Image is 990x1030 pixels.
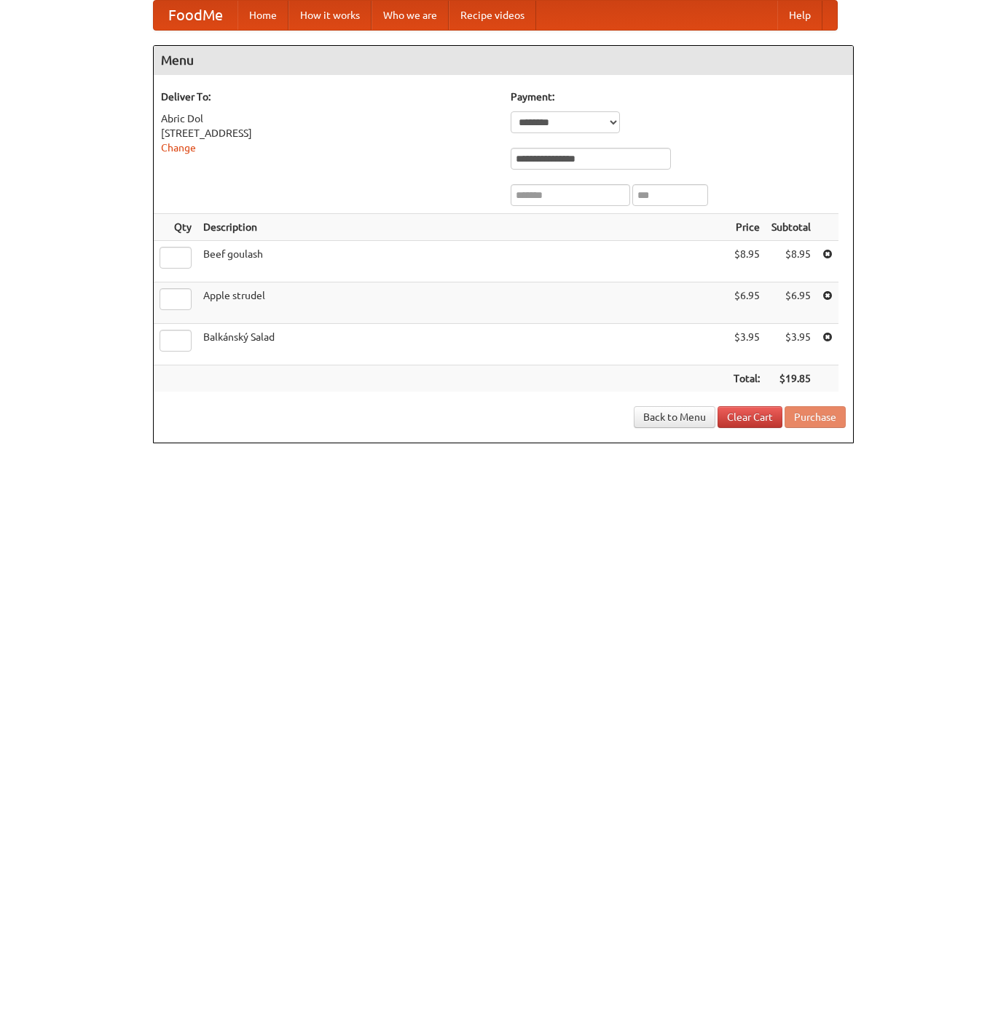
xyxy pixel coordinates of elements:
a: Home [237,1,288,30]
a: Back to Menu [634,406,715,428]
a: FoodMe [154,1,237,30]
h5: Deliver To: [161,90,496,104]
th: $19.85 [766,365,817,392]
td: Beef goulash [197,241,728,282]
td: $3.95 [728,324,766,365]
th: Subtotal [766,214,817,241]
td: $6.95 [766,282,817,324]
a: Help [777,1,822,30]
td: $6.95 [728,282,766,324]
th: Description [197,214,728,241]
th: Total: [728,365,766,392]
a: Clear Cart [718,406,782,428]
td: $8.95 [766,241,817,282]
a: Recipe videos [449,1,536,30]
h4: Menu [154,46,853,75]
th: Qty [154,214,197,241]
a: Change [161,142,196,154]
div: [STREET_ADDRESS] [161,126,496,140]
h5: Payment: [511,90,846,104]
td: $3.95 [766,324,817,365]
button: Purchase [785,406,846,428]
a: How it works [288,1,372,30]
a: Who we are [372,1,449,30]
td: Apple strudel [197,282,728,324]
td: $8.95 [728,241,766,282]
div: Abric Dol [161,111,496,126]
td: Balkánský Salad [197,324,728,365]
th: Price [728,214,766,241]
